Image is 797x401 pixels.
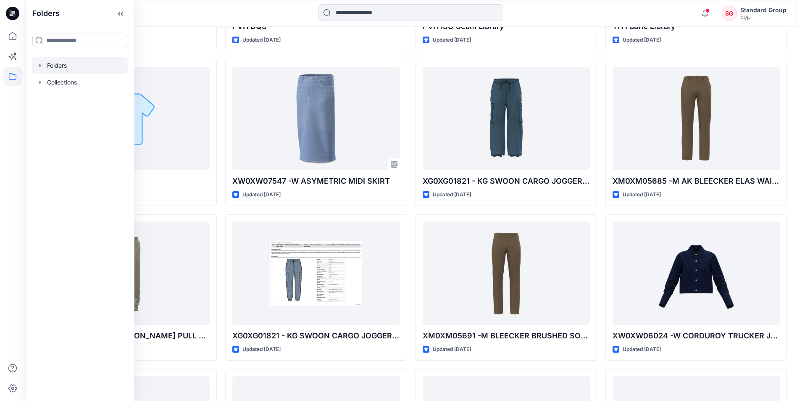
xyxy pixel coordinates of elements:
p: Updated [DATE] [433,36,471,45]
p: Updated [DATE] [242,36,281,45]
a: XM0XM05685 -M AK BLEECKER ELAS WAIST PANT - Fall-25 [613,67,780,170]
p: XG0XG01821 - KG SWOON CARGO JOGGER-Fall 25 [423,175,590,187]
a: XM0XM05691 -M BLEECKER BRUSHED SOLID -Fall-25 [423,222,590,324]
div: SG [722,6,737,21]
p: Updated [DATE] [433,190,471,199]
a: XG0XG01821 - KG SWOON CARGO JOGGER-FALL 2025 [232,222,400,324]
p: XM0XM05691 -M BLEECKER BRUSHED SOLID -Fall-25 [423,330,590,342]
p: Updated [DATE] [242,190,281,199]
a: XG0XG01821 - KG SWOON CARGO JOGGER-Fall 25 [423,67,590,170]
div: Standard Group [740,5,786,15]
a: XW0XW07547 -W ASYMETRIC MIDI SKIRT [232,67,400,170]
p: XW0XW07547 -W ASYMETRIC MIDI SKIRT [232,175,400,187]
p: XG0XG01821 - KG SWOON CARGO JOGGER-FALL 2025 [232,330,400,342]
p: XW0XW06024 -W CORDUROY TRUCKER JACKET [613,330,780,342]
div: PVH [740,15,786,21]
p: Updated [DATE] [623,36,661,45]
p: Updated [DATE] [433,345,471,354]
a: XW0XW06024 -W CORDUROY TRUCKER JACKET [613,222,780,324]
p: Updated [DATE] [623,190,661,199]
p: Updated [DATE] [242,345,281,354]
p: XM0XM05685 -M AK BLEECKER ELAS WAIST PANT - Fall-25 [613,175,780,187]
p: Updated [DATE] [623,345,661,354]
